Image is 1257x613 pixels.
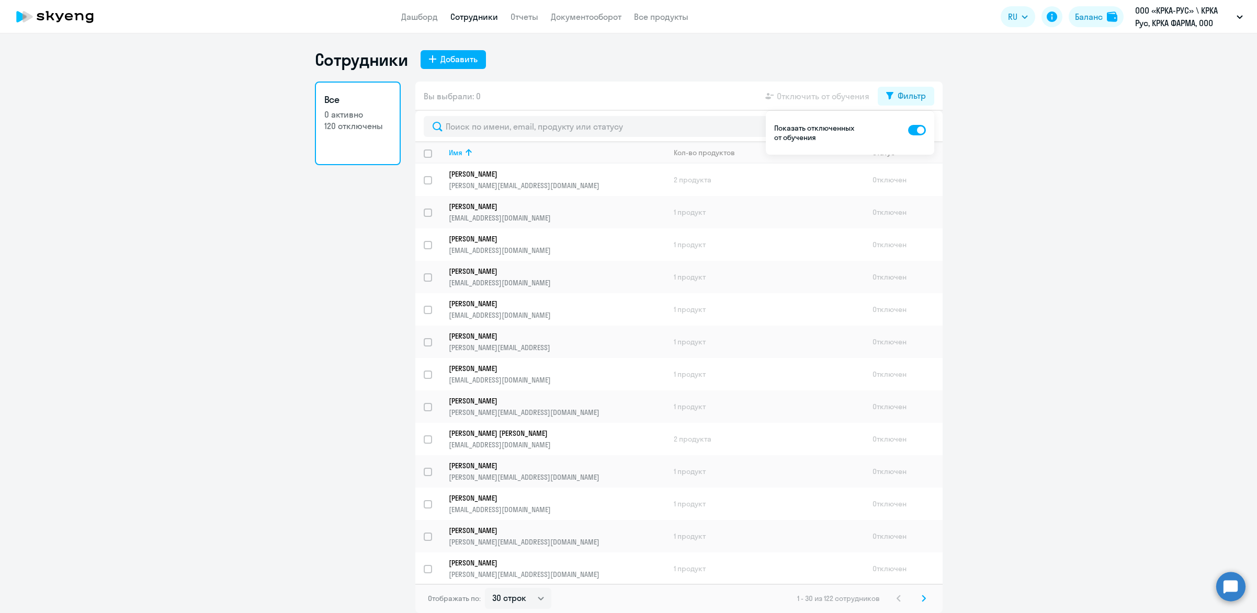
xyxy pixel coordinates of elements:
div: Имя [449,148,462,157]
a: Все продукты [634,11,688,22]
div: Имя [449,148,665,157]
p: [EMAIL_ADDRESS][DOMAIN_NAME] [449,213,665,223]
span: Отображать по: [428,594,481,603]
img: balance [1107,11,1117,22]
a: [PERSON_NAME] [PERSON_NAME][EMAIL_ADDRESS][DOMAIN_NAME] [449,429,665,449]
td: 2 продукта [665,164,864,196]
a: Отчеты [511,11,538,22]
a: Дашборд [401,11,438,22]
td: Отключен [864,423,943,455]
a: [PERSON_NAME][PERSON_NAME][EMAIL_ADDRESS][DOMAIN_NAME] [449,461,665,482]
button: RU [1001,6,1035,27]
p: [PERSON_NAME][EMAIL_ADDRESS][DOMAIN_NAME] [449,537,665,547]
p: [PERSON_NAME] [449,396,651,406]
p: [EMAIL_ADDRESS][DOMAIN_NAME] [449,375,665,385]
p: [PERSON_NAME] [449,299,651,308]
p: [PERSON_NAME][EMAIL_ADDRESS][DOMAIN_NAME] [449,472,665,482]
button: ООО «КРКА-РУС» \ КРКА Рус, КРКА ФАРМА, ООО [1130,4,1248,29]
td: Отключен [864,164,943,196]
p: [PERSON_NAME] [449,267,651,276]
td: Отключен [864,293,943,326]
div: Фильтр [898,89,926,102]
td: Отключен [864,488,943,520]
p: [PERSON_NAME] [449,234,651,244]
a: Все0 активно120 отключены [315,82,401,165]
p: 120 отключены [324,120,391,132]
td: Отключен [864,552,943,585]
p: [EMAIL_ADDRESS][DOMAIN_NAME] [449,278,665,287]
a: [PERSON_NAME][PERSON_NAME][EMAIL_ADDRESS][DOMAIN_NAME] [449,526,665,547]
td: 1 продукт [665,488,864,520]
div: Статус [873,148,942,157]
h1: Сотрудники [315,49,408,70]
a: Сотрудники [450,11,498,22]
td: 1 продукт [665,390,864,423]
p: [PERSON_NAME] [449,202,651,211]
td: Отключен [864,326,943,358]
p: [EMAIL_ADDRESS][DOMAIN_NAME] [449,246,665,255]
p: [PERSON_NAME][EMAIL_ADDRESS] [449,343,665,352]
button: Фильтр [878,87,934,106]
td: 1 продукт [665,455,864,488]
td: 1 продукт [665,261,864,293]
a: [PERSON_NAME][EMAIL_ADDRESS][DOMAIN_NAME] [449,202,665,223]
div: Баланс [1075,10,1103,23]
div: Добавить [440,53,478,65]
h3: Все [324,93,391,107]
a: [PERSON_NAME][EMAIL_ADDRESS][DOMAIN_NAME] [449,299,665,320]
div: Кол-во продуктов [674,148,864,157]
td: Отключен [864,196,943,228]
p: [PERSON_NAME][EMAIL_ADDRESS][DOMAIN_NAME] [449,408,665,417]
td: 1 продукт [665,196,864,228]
p: Показать отключенных от обучения [774,123,857,142]
a: Документооборот [551,11,621,22]
button: Балансbalance [1069,6,1124,27]
input: Поиск по имени, email, продукту или статусу [424,116,934,137]
p: [EMAIL_ADDRESS][DOMAIN_NAME] [449,440,665,449]
p: [PERSON_NAME] [449,169,651,179]
p: [PERSON_NAME] [449,331,651,341]
div: Кол-во продуктов [674,148,735,157]
td: Отключен [864,520,943,552]
p: [PERSON_NAME] [449,558,651,568]
a: [PERSON_NAME][EMAIL_ADDRESS][DOMAIN_NAME] [449,493,665,514]
p: [EMAIL_ADDRESS][DOMAIN_NAME] [449,505,665,514]
p: [PERSON_NAME] [449,493,651,503]
td: Отключен [864,261,943,293]
td: 1 продукт [665,293,864,326]
p: [EMAIL_ADDRESS][DOMAIN_NAME] [449,310,665,320]
td: Отключен [864,455,943,488]
td: 1 продукт [665,520,864,552]
p: [PERSON_NAME] [PERSON_NAME] [449,429,651,438]
span: RU [1008,10,1017,23]
p: [PERSON_NAME] [449,526,651,535]
a: [PERSON_NAME][PERSON_NAME][EMAIL_ADDRESS][DOMAIN_NAME] [449,396,665,417]
p: ООО «КРКА-РУС» \ КРКА Рус, КРКА ФАРМА, ООО [1135,4,1232,29]
a: [PERSON_NAME][EMAIL_ADDRESS][DOMAIN_NAME] [449,267,665,287]
a: [PERSON_NAME][EMAIL_ADDRESS][DOMAIN_NAME] [449,364,665,385]
td: 1 продукт [665,228,864,261]
p: [PERSON_NAME] [449,364,651,373]
span: 1 - 30 из 122 сотрудников [797,594,880,603]
td: Отключен [864,390,943,423]
span: Вы выбрали: 0 [424,90,481,102]
p: [PERSON_NAME] [449,461,651,470]
p: [PERSON_NAME][EMAIL_ADDRESS][DOMAIN_NAME] [449,181,665,190]
a: [PERSON_NAME][PERSON_NAME][EMAIL_ADDRESS] [449,331,665,352]
td: 1 продукт [665,552,864,585]
td: Отключен [864,228,943,261]
td: 1 продукт [665,358,864,390]
p: [PERSON_NAME][EMAIL_ADDRESS][DOMAIN_NAME] [449,570,665,579]
td: 1 продукт [665,326,864,358]
p: 0 активно [324,109,391,120]
a: [PERSON_NAME][EMAIL_ADDRESS][DOMAIN_NAME] [449,234,665,255]
a: [PERSON_NAME][PERSON_NAME][EMAIL_ADDRESS][DOMAIN_NAME] [449,558,665,579]
td: Отключен [864,358,943,390]
a: [PERSON_NAME][PERSON_NAME][EMAIL_ADDRESS][DOMAIN_NAME] [449,169,665,190]
td: 2 продукта [665,423,864,455]
button: Добавить [421,50,486,69]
